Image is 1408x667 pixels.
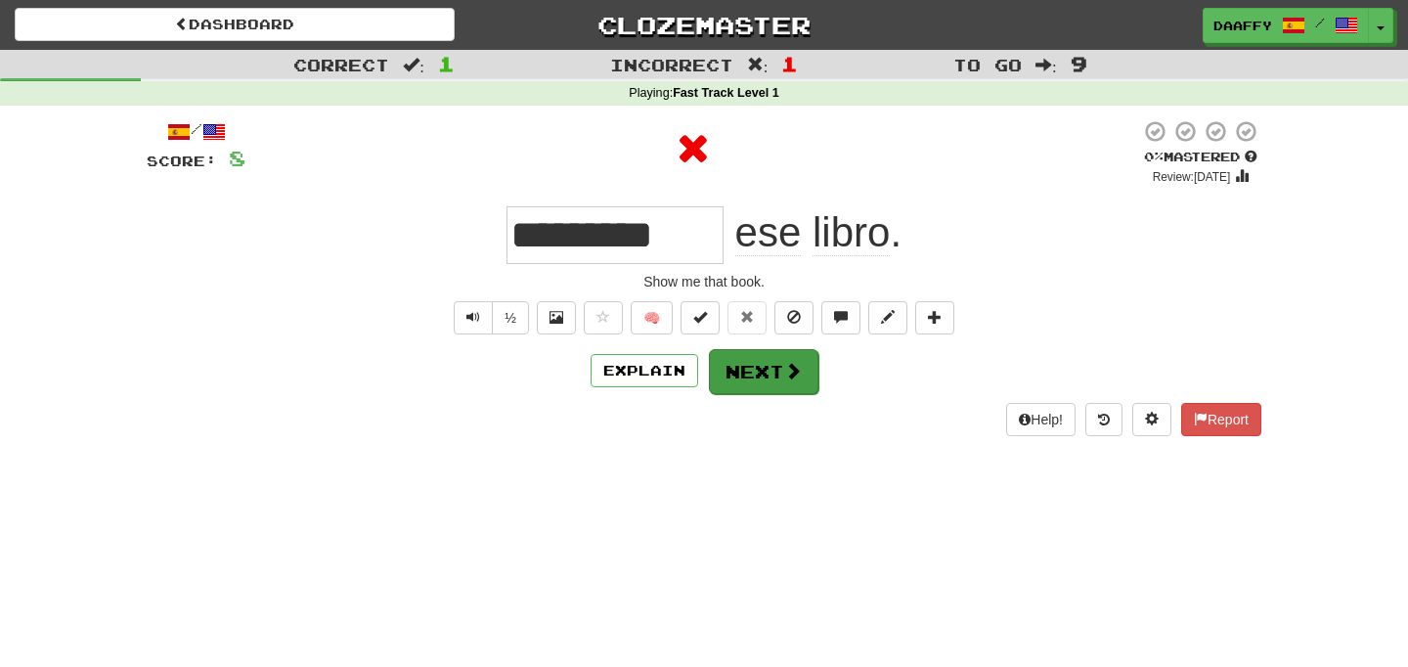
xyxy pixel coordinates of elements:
[774,301,814,334] button: Ignore sentence (alt+i)
[747,57,769,73] span: :
[484,8,924,42] a: Clozemaster
[1035,57,1057,73] span: :
[537,301,576,334] button: Show image (alt+x)
[147,153,217,169] span: Score:
[1213,17,1272,34] span: daaffy
[709,349,818,394] button: Next
[781,52,798,75] span: 1
[403,57,424,73] span: :
[438,52,455,75] span: 1
[735,209,802,256] span: ese
[610,55,733,74] span: Incorrect
[1153,170,1231,184] small: Review: [DATE]
[821,301,860,334] button: Discuss sentence (alt+u)
[1203,8,1369,43] a: daaffy /
[1140,149,1261,166] div: Mastered
[450,301,529,334] div: Text-to-speech controls
[293,55,389,74] span: Correct
[492,301,529,334] button: ½
[1315,16,1325,29] span: /
[147,272,1261,291] div: Show me that book.
[1071,52,1087,75] span: 9
[147,119,245,144] div: /
[681,301,720,334] button: Set this sentence to 100% Mastered (alt+m)
[953,55,1022,74] span: To go
[229,146,245,170] span: 8
[591,354,698,387] button: Explain
[584,301,623,334] button: Favorite sentence (alt+f)
[454,301,493,334] button: Play sentence audio (ctl+space)
[1006,403,1076,436] button: Help!
[868,301,907,334] button: Edit sentence (alt+d)
[631,301,673,334] button: 🧠
[724,209,902,256] span: .
[1085,403,1122,436] button: Round history (alt+y)
[1181,403,1261,436] button: Report
[673,86,779,100] strong: Fast Track Level 1
[15,8,455,41] a: Dashboard
[915,301,954,334] button: Add to collection (alt+a)
[813,209,890,256] span: libro
[1144,149,1164,164] span: 0 %
[727,301,767,334] button: Reset to 0% Mastered (alt+r)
